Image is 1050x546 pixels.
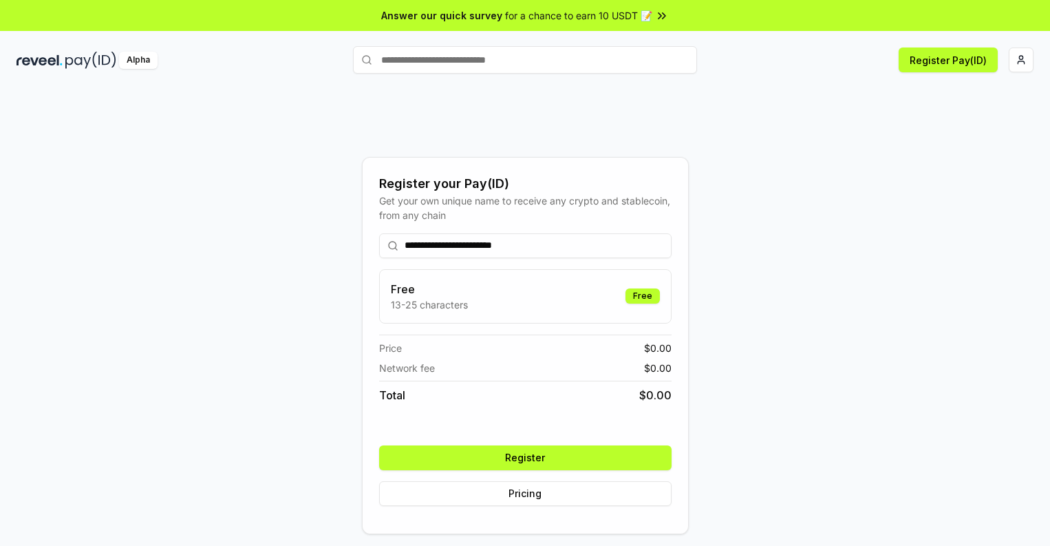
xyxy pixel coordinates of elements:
[505,8,652,23] span: for a chance to earn 10 USDT 📝
[379,361,435,375] span: Network fee
[379,481,672,506] button: Pricing
[625,288,660,304] div: Free
[379,174,672,193] div: Register your Pay(ID)
[379,445,672,470] button: Register
[65,52,116,69] img: pay_id
[119,52,158,69] div: Alpha
[644,361,672,375] span: $ 0.00
[381,8,502,23] span: Answer our quick survey
[391,281,468,297] h3: Free
[639,387,672,403] span: $ 0.00
[17,52,63,69] img: reveel_dark
[379,193,672,222] div: Get your own unique name to receive any crypto and stablecoin, from any chain
[379,387,405,403] span: Total
[391,297,468,312] p: 13-25 characters
[379,341,402,355] span: Price
[899,48,998,72] button: Register Pay(ID)
[644,341,672,355] span: $ 0.00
